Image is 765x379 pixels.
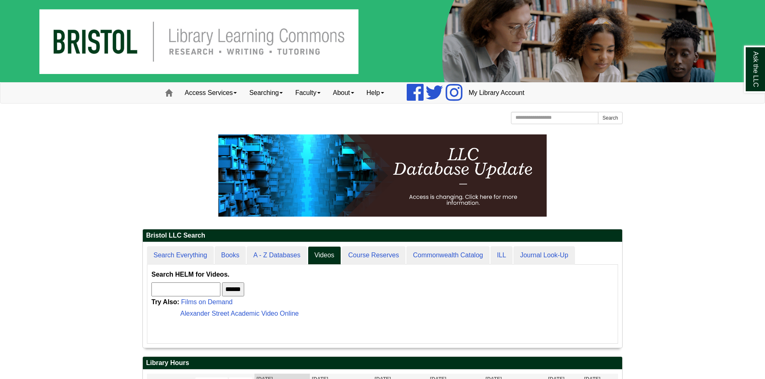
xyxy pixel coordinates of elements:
a: ILL [490,246,513,265]
a: A - Z Databases [247,246,307,265]
a: Course Reserves [342,246,406,265]
a: Searching [243,83,289,103]
a: About [327,83,360,103]
a: Films on Demand [181,298,232,305]
label: Search HELM for Videos. [151,269,229,280]
a: Books [215,246,246,265]
strong: Try Also: [151,298,179,305]
a: Help [360,83,390,103]
a: Access Services [179,83,243,103]
a: Faculty [289,83,327,103]
h2: Library Hours [143,357,622,370]
a: Search Everything [147,246,214,265]
a: Alexander Street Academic Video Online [180,310,299,317]
a: Journal Look-Up [513,246,575,265]
a: My Library Account [463,83,531,103]
h2: Bristol LLC Search [143,229,622,242]
a: Commonwealth Catalog [406,246,490,265]
button: Search [598,112,623,124]
a: Videos [308,246,341,265]
img: HTML tutorial [218,134,547,217]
